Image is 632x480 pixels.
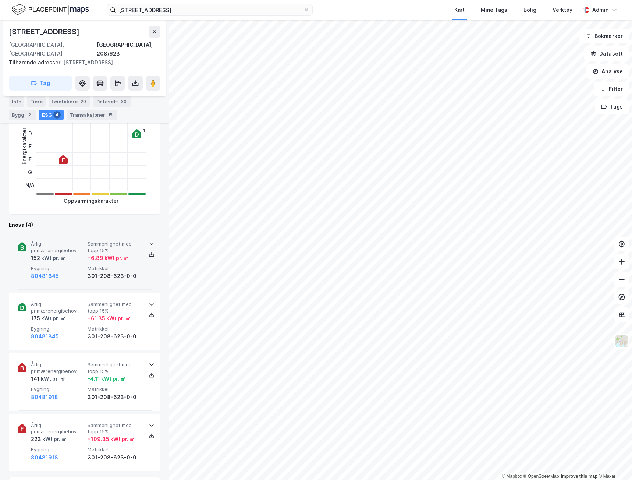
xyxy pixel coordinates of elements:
[97,40,160,58] div: [GEOGRAPHIC_DATA], 208/623
[523,474,559,479] a: OpenStreetMap
[31,393,58,402] button: 80481918
[31,435,67,444] div: 223
[143,128,145,133] div: 1
[88,326,141,332] span: Matrikkel
[88,374,125,383] div: -4.11 kWt pr. ㎡
[31,241,85,254] span: Årlig primærenergibehov
[88,393,141,402] div: 301-208-623-0-0
[9,58,155,67] div: [STREET_ADDRESS]
[20,128,29,165] div: Energikarakter
[523,6,536,14] div: Bolig
[88,314,131,323] div: + 61.35 kWt pr. ㎡
[88,254,129,262] div: + 6.89 kWt pr. ㎡
[595,445,632,480] div: Kontrollprogram for chat
[31,453,58,462] button: 80481918
[31,386,85,392] span: Bygning
[107,111,114,119] div: 15
[88,435,135,444] div: + 109.35 kWt pr. ㎡
[70,154,71,158] div: 1
[25,179,35,191] div: N/A
[584,46,629,61] button: Datasett
[586,64,629,79] button: Analyse
[116,4,303,15] input: Søk på adresse, matrikkel, gårdeiere, leietakere eller personer
[25,153,35,166] div: F
[553,6,572,14] div: Verktøy
[595,445,632,480] iframe: Chat Widget
[120,98,128,105] div: 30
[561,474,597,479] a: Improve this map
[64,197,118,205] div: Oppvarmingskarakter
[594,82,629,96] button: Filter
[31,422,85,435] span: Årlig primærenergibehov
[9,110,36,120] div: Bygg
[9,59,63,66] span: Tilhørende adresser:
[9,40,97,58] div: [GEOGRAPHIC_DATA], [GEOGRAPHIC_DATA]
[31,314,65,323] div: 175
[88,361,141,374] span: Sammenlignet med topp 15%
[31,301,85,314] span: Årlig primærenergibehov
[88,272,141,280] div: 301-208-623-0-0
[592,6,608,14] div: Admin
[9,220,160,229] div: Enova (4)
[31,374,65,383] div: 141
[579,29,629,43] button: Bokmerker
[26,111,33,119] div: 2
[9,96,24,107] div: Info
[31,361,85,374] span: Årlig primærenergibehov
[31,332,59,341] button: 80481845
[53,111,61,119] div: 4
[88,453,141,462] div: 301-208-623-0-0
[481,6,507,14] div: Mine Tags
[25,127,35,140] div: D
[9,76,72,91] button: Tag
[31,447,85,453] span: Bygning
[39,110,64,120] div: ESG
[31,265,85,272] span: Bygning
[49,96,90,107] div: Leietakere
[9,26,81,38] div: [STREET_ADDRESS]
[93,96,131,107] div: Datasett
[25,140,35,153] div: E
[88,241,141,254] span: Sammenlignet med topp 15%
[88,422,141,435] span: Sammenlignet med topp 15%
[31,326,85,332] span: Bygning
[88,447,141,453] span: Matrikkel
[88,265,141,272] span: Matrikkel
[502,474,522,479] a: Mapbox
[88,386,141,392] span: Matrikkel
[12,3,89,16] img: logo.f888ab2527a4732fd821a326f86c7f29.svg
[595,99,629,114] button: Tags
[31,272,59,280] button: 80481845
[454,6,465,14] div: Kart
[40,374,65,383] div: kWt pr. ㎡
[40,314,65,323] div: kWt pr. ㎡
[27,96,46,107] div: Eiere
[25,166,35,179] div: G
[615,334,629,348] img: Z
[67,110,117,120] div: Transaksjoner
[40,254,65,262] div: kWt pr. ㎡
[88,301,141,314] span: Sammenlignet med topp 15%
[88,332,141,341] div: 301-208-623-0-0
[79,98,88,105] div: 20
[41,435,67,444] div: kWt pr. ㎡
[31,254,65,262] div: 152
